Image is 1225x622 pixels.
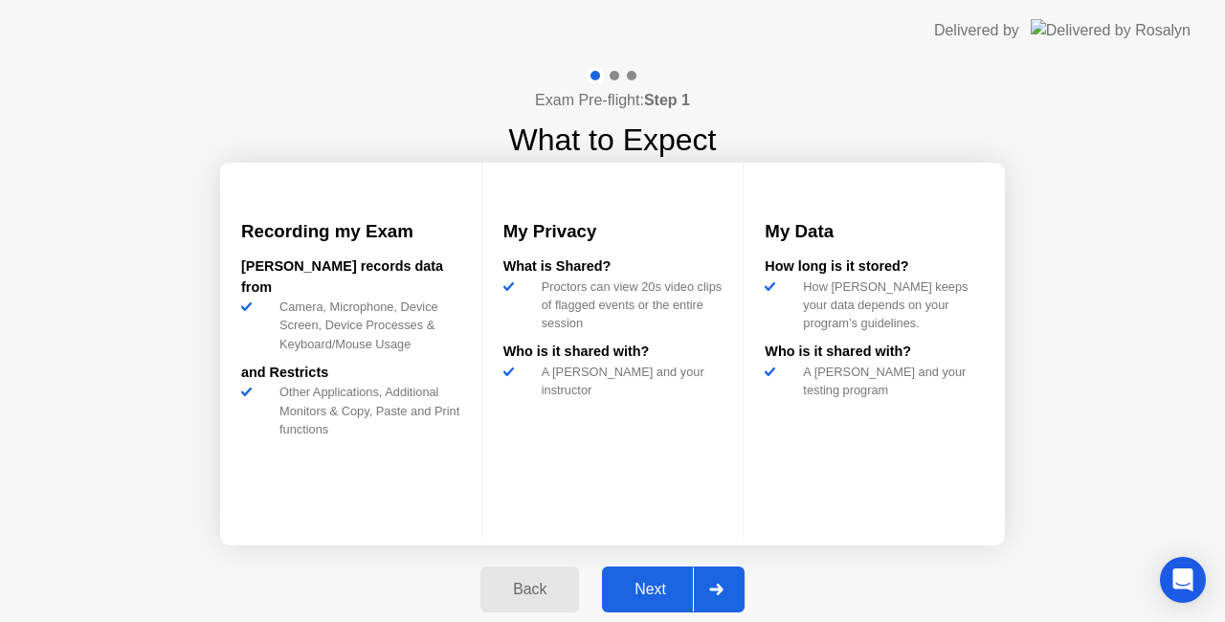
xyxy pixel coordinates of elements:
div: What is Shared? [503,256,723,278]
div: Back [486,581,573,598]
h3: My Data [765,218,984,245]
div: A [PERSON_NAME] and your instructor [534,363,723,399]
div: Other Applications, Additional Monitors & Copy, Paste and Print functions [272,383,460,438]
b: Step 1 [644,92,690,108]
div: [PERSON_NAME] records data from [241,256,460,298]
h3: My Privacy [503,218,723,245]
div: Open Intercom Messenger [1160,557,1206,603]
h4: Exam Pre-flight: [535,89,690,112]
div: How [PERSON_NAME] keeps your data depends on your program’s guidelines. [795,278,984,333]
h3: Recording my Exam [241,218,460,245]
div: Next [608,581,693,598]
div: Delivered by [934,19,1019,42]
div: How long is it stored? [765,256,984,278]
button: Back [480,566,579,612]
div: and Restricts [241,363,460,384]
div: Proctors can view 20s video clips of flagged events or the entire session [534,278,723,333]
img: Delivered by Rosalyn [1031,19,1191,41]
h1: What to Expect [509,117,717,163]
button: Next [602,566,745,612]
div: Who is it shared with? [503,342,723,363]
div: Camera, Microphone, Device Screen, Device Processes & Keyboard/Mouse Usage [272,298,460,353]
div: A [PERSON_NAME] and your testing program [795,363,984,399]
div: Who is it shared with? [765,342,984,363]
